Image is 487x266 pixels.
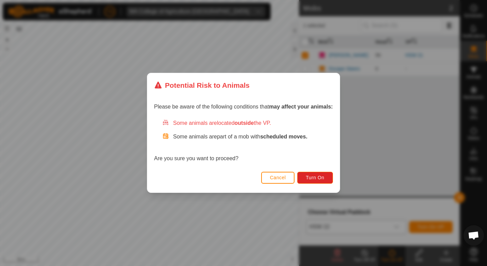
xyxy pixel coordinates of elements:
[261,172,295,184] button: Cancel
[217,134,307,140] span: part of a mob with
[298,172,333,184] button: Turn On
[260,134,307,140] strong: scheduled moves.
[269,104,333,110] strong: may affect your animals:
[154,80,250,90] div: Potential Risk to Animals
[162,119,333,128] div: Some animals are
[154,104,333,110] span: Please be aware of the following conditions that
[464,225,484,246] div: Open chat
[235,120,254,126] strong: outside
[306,175,324,181] span: Turn On
[270,175,286,181] span: Cancel
[173,133,333,141] p: Some animals are
[154,119,333,163] div: Are you sure you want to proceed?
[217,120,271,126] span: located the VP.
